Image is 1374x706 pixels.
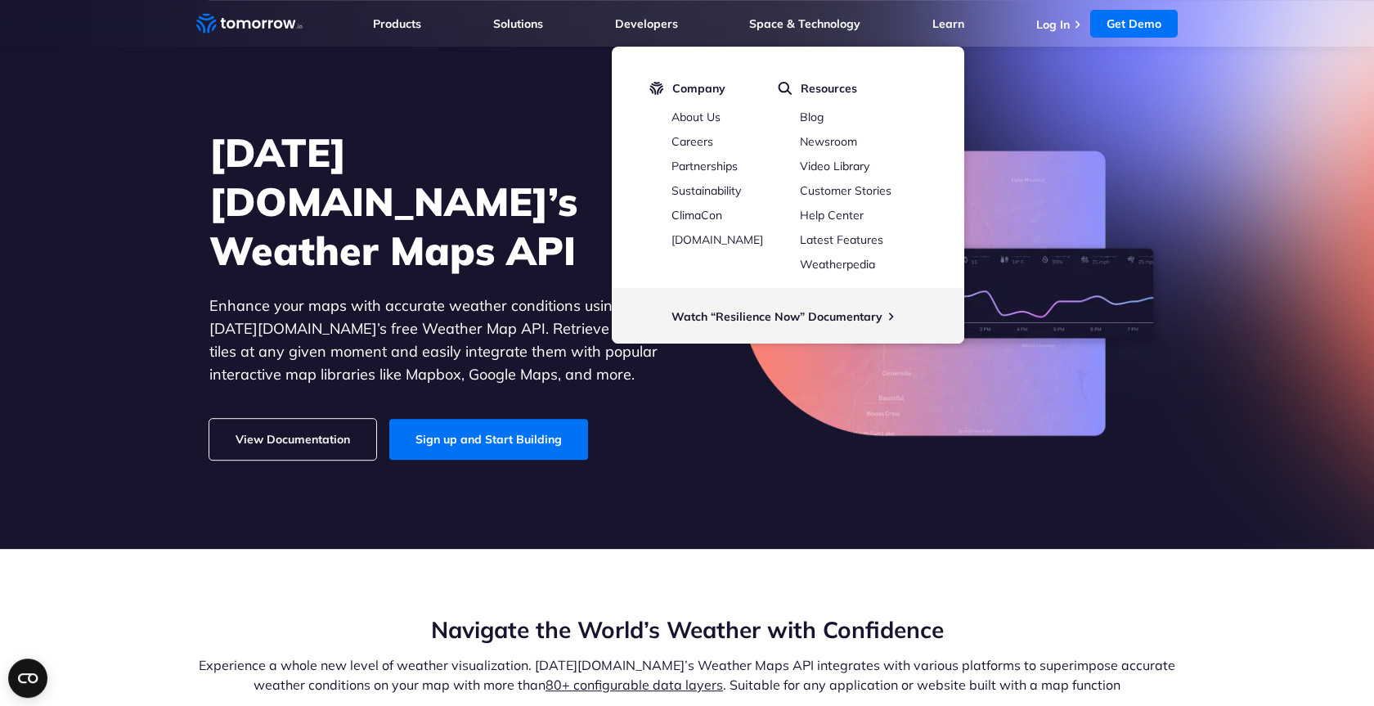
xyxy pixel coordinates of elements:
[749,16,860,31] a: Space & Technology
[800,183,891,198] a: Customer Stories
[209,128,659,275] h1: [DATE][DOMAIN_NAME]’s Weather Maps API
[196,11,303,36] a: Home link
[671,232,763,247] a: [DOMAIN_NAME]
[209,419,376,460] a: View Documentation
[801,81,857,96] span: Resources
[671,183,741,198] a: Sustainability
[671,309,882,324] a: Watch “Resilience Now” Documentary
[800,208,864,223] a: Help Center
[373,16,421,31] a: Products
[1090,10,1178,38] a: Get Demo
[800,159,869,173] a: Video Library
[672,81,725,96] span: Company
[1036,17,1070,32] a: Log In
[671,159,738,173] a: Partnerships
[800,232,883,247] a: Latest Features
[800,110,824,124] a: Blog
[8,659,47,698] button: Open CMP widget
[209,295,659,386] p: Enhance your maps with accurate weather conditions using [DATE][DOMAIN_NAME]’s free Weather Map A...
[800,257,875,272] a: Weatherpedia
[196,655,1178,695] p: Experience a whole new level of weather visualization. [DATE][DOMAIN_NAME]’s Weather Maps API int...
[671,208,722,223] a: ClimaCon
[389,419,588,460] a: Sign up and Start Building
[671,110,721,124] a: About Us
[546,677,723,693] a: 80+ configurable data layers
[615,16,678,31] a: Developers
[778,81,793,96] img: magnifier.svg
[649,81,664,96] img: tio-logo-icon.svg
[932,16,964,31] a: Learn
[800,134,857,149] a: Newsroom
[493,16,543,31] a: Solutions
[671,134,713,149] a: Careers
[196,614,1178,645] h2: Navigate the World’s Weather with Confidence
